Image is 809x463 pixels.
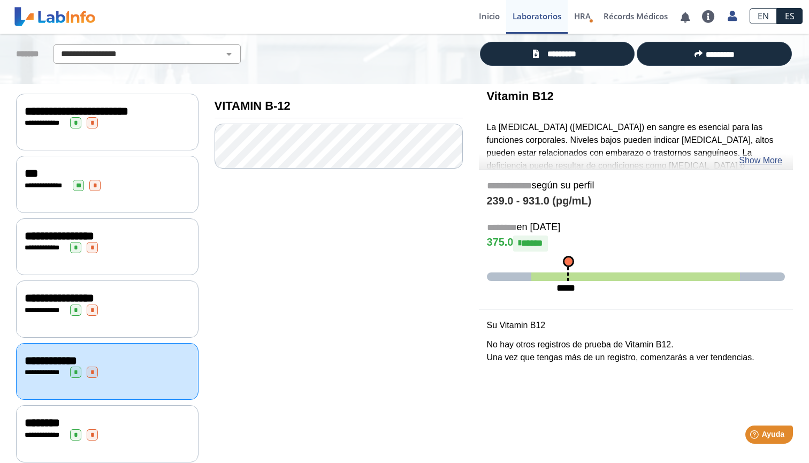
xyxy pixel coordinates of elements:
iframe: Help widget launcher [714,421,797,451]
p: No hay otros registros de prueba de Vitamin B12. Una vez que tengas más de un registro, comenzará... [487,338,785,364]
p: Su Vitamin B12 [487,319,785,332]
h4: 375.0 [487,236,785,252]
b: Vitamin B12 [487,89,554,103]
b: VITAMIN B-12 [215,99,291,112]
span: HRA [574,11,591,21]
a: EN [750,8,777,24]
h5: en [DATE] [487,222,785,234]
h4: 239.0 - 931.0 (pg/mL) [487,195,785,208]
p: La [MEDICAL_DATA] ([MEDICAL_DATA]) en sangre es esencial para las funciones corporales. Niveles b... [487,121,785,185]
a: Show More [739,154,782,167]
a: ES [777,8,803,24]
h5: según su perfil [487,180,785,192]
